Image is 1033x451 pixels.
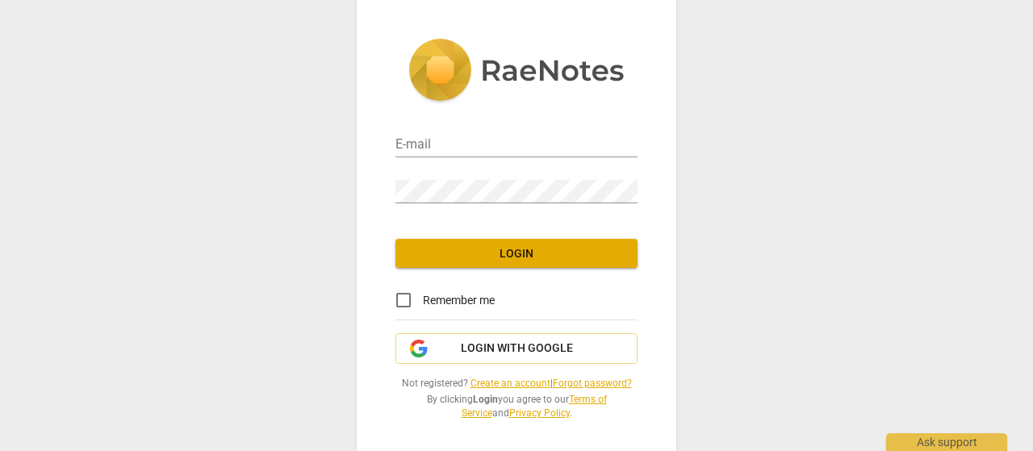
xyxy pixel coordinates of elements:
[395,333,638,364] button: Login with Google
[423,292,495,309] span: Remember me
[470,378,550,389] a: Create an account
[553,378,632,389] a: Forgot password?
[617,186,629,198] img: npw-badge-icon-locked.svg
[395,377,638,390] span: Not registered? |
[395,393,638,420] span: By clicking you agree to our and .
[473,394,498,405] b: Login
[395,239,638,268] button: Login
[886,433,1007,451] div: Ask support
[408,39,625,105] img: 5ac2273c67554f335776073100b6d88f.svg
[617,140,629,152] img: npw-badge-icon-locked.svg
[462,394,607,419] a: Terms of Service
[509,407,570,419] a: Privacy Policy
[461,340,573,357] span: Login with Google
[408,246,625,262] span: Login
